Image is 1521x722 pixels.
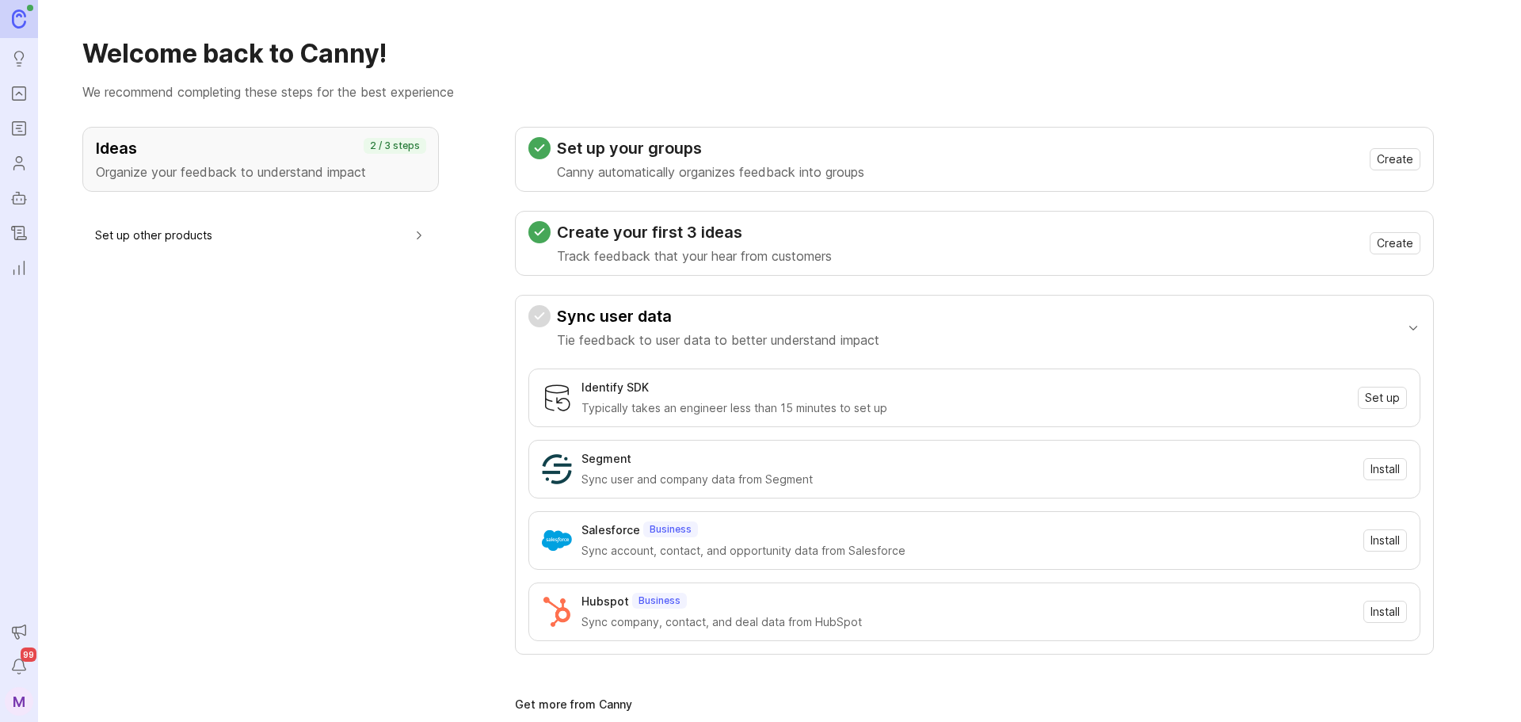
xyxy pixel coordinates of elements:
p: 2 / 3 steps [370,139,420,152]
div: Typically takes an engineer less than 15 minutes to set up [581,399,1348,417]
span: 99 [21,648,36,662]
div: Get more from Canny [515,699,1434,710]
div: Sync company, contact, and deal data from HubSpot [581,613,1354,631]
span: Install [1370,461,1400,477]
button: Set up other products [95,217,426,253]
a: Portal [5,79,33,108]
a: Changelog [5,219,33,247]
div: Sync user dataTie feedback to user data to better understand impact [528,359,1420,654]
div: Sync account, contact, and opportunity data from Salesforce [581,542,1354,560]
h3: Ideas [96,137,425,159]
h3: Set up your groups [557,137,864,159]
a: Users [5,149,33,178]
h1: Welcome back to Canny! [82,38,1477,70]
img: Identify SDK [542,383,572,413]
p: Organize your feedback to understand impact [96,162,425,181]
p: Track feedback that your hear from customers [557,246,832,265]
img: Segment [542,454,572,484]
a: Reporting [5,254,33,282]
div: Sync user and company data from Segment [581,471,1354,488]
button: Set up [1358,387,1407,409]
span: Create [1377,235,1413,251]
button: Create [1370,148,1420,170]
span: Create [1377,151,1413,167]
img: Salesforce [542,525,572,556]
span: Set up [1365,390,1400,406]
p: Tie feedback to user data to better understand impact [557,330,879,350]
p: Business [639,594,680,607]
a: Ideas [5,44,33,73]
span: Install [1370,533,1400,548]
a: Roadmaps [5,114,33,143]
button: Install [1363,601,1407,623]
button: Notifications [5,652,33,681]
button: M [5,687,33,716]
img: Hubspot [542,597,572,627]
button: IdeasOrganize your feedback to understand impact2 / 3 steps [82,127,439,192]
button: Sync user dataTie feedback to user data to better understand impact [528,296,1420,359]
p: Canny automatically organizes feedback into groups [557,162,864,181]
button: Announcements [5,617,33,646]
img: Canny Home [12,10,26,28]
p: We recommend completing these steps for the best experience [82,82,1477,101]
p: Business [650,523,692,536]
div: Segment [581,450,631,468]
div: Identify SDK [581,379,649,396]
button: Create [1370,232,1420,254]
div: Hubspot [581,593,629,610]
h3: Create your first 3 ideas [557,221,832,243]
h3: Sync user data [557,305,879,327]
span: Install [1370,604,1400,620]
a: Autopilot [5,184,33,212]
button: Install [1363,458,1407,480]
button: Install [1363,529,1407,552]
div: Salesforce [581,521,640,539]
